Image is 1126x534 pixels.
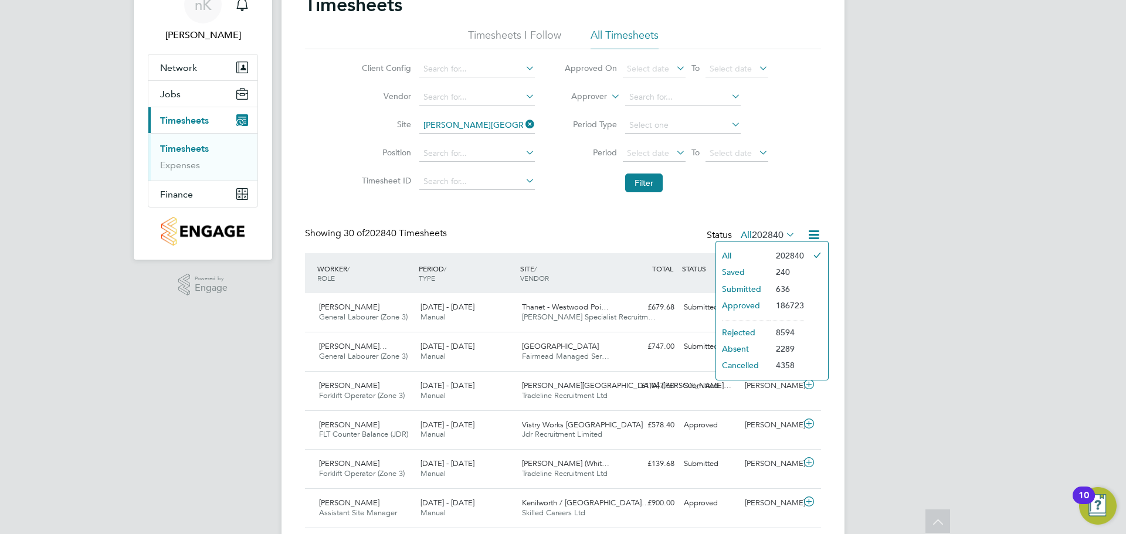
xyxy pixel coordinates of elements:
button: Open Resource Center, 10 new notifications [1079,487,1117,525]
label: Approved On [564,63,617,73]
div: £139.68 [618,454,679,474]
button: Network [148,55,257,80]
span: [DATE] - [DATE] [420,420,474,430]
div: £747.00 [618,337,679,356]
button: Finance [148,181,257,207]
div: Submitted [679,298,740,317]
input: Search for... [419,89,535,106]
span: 30 of [344,227,365,239]
span: To [688,60,703,76]
label: Client Config [358,63,411,73]
span: 202840 [752,229,784,241]
label: All [741,229,795,241]
label: Position [358,147,411,158]
img: countryside-properties-logo-retina.png [161,217,244,246]
span: [PERSON_NAME] [319,420,379,430]
a: Timesheets [160,143,209,154]
div: Approved [679,416,740,435]
li: 4358 [770,357,804,373]
li: Approved [716,297,770,314]
li: Rejected [716,324,770,341]
li: 8594 [770,324,804,341]
input: Search for... [419,61,535,77]
span: Fairmead Managed Ser… [522,351,609,361]
span: [PERSON_NAME] Specialist Recruitm… [522,312,656,322]
span: Engage [195,283,228,293]
span: [DATE] - [DATE] [420,302,474,312]
span: Forklift Operator (Zone 3) [319,390,405,400]
span: [PERSON_NAME]… [319,341,387,351]
span: Network [160,62,197,73]
span: / [347,264,350,273]
span: [PERSON_NAME][GEOGRAPHIC_DATA] ([PERSON_NAME]… [522,380,731,390]
span: [GEOGRAPHIC_DATA] [522,341,599,351]
div: £900.00 [618,494,679,513]
input: Search for... [419,174,535,190]
li: Submitted [716,281,770,297]
span: Select date [710,63,752,74]
li: 186723 [770,297,804,314]
span: Powered by [195,274,228,284]
label: Approver [554,91,607,103]
span: Jobs [160,89,181,100]
input: Search for... [419,117,535,134]
span: / [534,264,537,273]
div: [PERSON_NAME] [740,454,801,474]
label: Period [564,147,617,158]
span: Select date [710,148,752,158]
div: Approved [679,494,740,513]
div: £1,047.60 [618,376,679,396]
span: TOTAL [652,264,673,273]
span: [DATE] - [DATE] [420,380,474,390]
button: Timesheets [148,107,257,133]
span: Tradeline Recruitment Ltd [522,390,608,400]
span: Manual [420,312,446,322]
span: General Labourer (Zone 3) [319,351,408,361]
span: najeeb Khan [148,28,258,42]
span: [DATE] - [DATE] [420,341,474,351]
li: All Timesheets [591,28,659,49]
span: Manual [420,508,446,518]
label: Vendor [358,91,411,101]
div: PERIOD [416,258,517,288]
span: Vistry Works [GEOGRAPHIC_DATA] [522,420,643,430]
span: Manual [420,429,446,439]
input: Search for... [625,89,741,106]
label: Period Type [564,119,617,130]
div: Submitted [679,337,740,356]
span: Kenilworth / [GEOGRAPHIC_DATA]… [522,498,649,508]
div: Submitted [679,454,740,474]
span: Thanet - Westwood Poi… [522,302,609,312]
input: Select one [625,117,741,134]
button: Jobs [148,81,257,107]
div: [PERSON_NAME] [740,494,801,513]
li: Saved [716,264,770,280]
div: Timesheets [148,133,257,181]
span: Select date [627,148,669,158]
div: £578.40 [618,416,679,435]
div: SITE [517,258,619,288]
span: Assistant Site Manager [319,508,397,518]
li: 202840 [770,247,804,264]
label: Timesheet ID [358,175,411,186]
input: Search for... [419,145,535,162]
span: To [688,145,703,160]
span: 202840 Timesheets [344,227,447,239]
span: [DATE] - [DATE] [420,498,474,508]
span: Forklift Operator (Zone 3) [319,468,405,478]
span: Select date [627,63,669,74]
li: 2289 [770,341,804,357]
span: Manual [420,468,446,478]
span: FLT Counter Balance (JDR) [319,429,408,439]
a: Powered byEngage [178,274,228,296]
span: TYPE [419,273,435,283]
span: ROLE [317,273,335,283]
div: Showing [305,227,449,240]
span: [PERSON_NAME] [319,302,379,312]
span: [PERSON_NAME] (Whit… [522,458,609,468]
span: Finance [160,189,193,200]
li: Timesheets I Follow [468,28,561,49]
div: STATUS [679,258,740,279]
li: 240 [770,264,804,280]
span: Timesheets [160,115,209,126]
